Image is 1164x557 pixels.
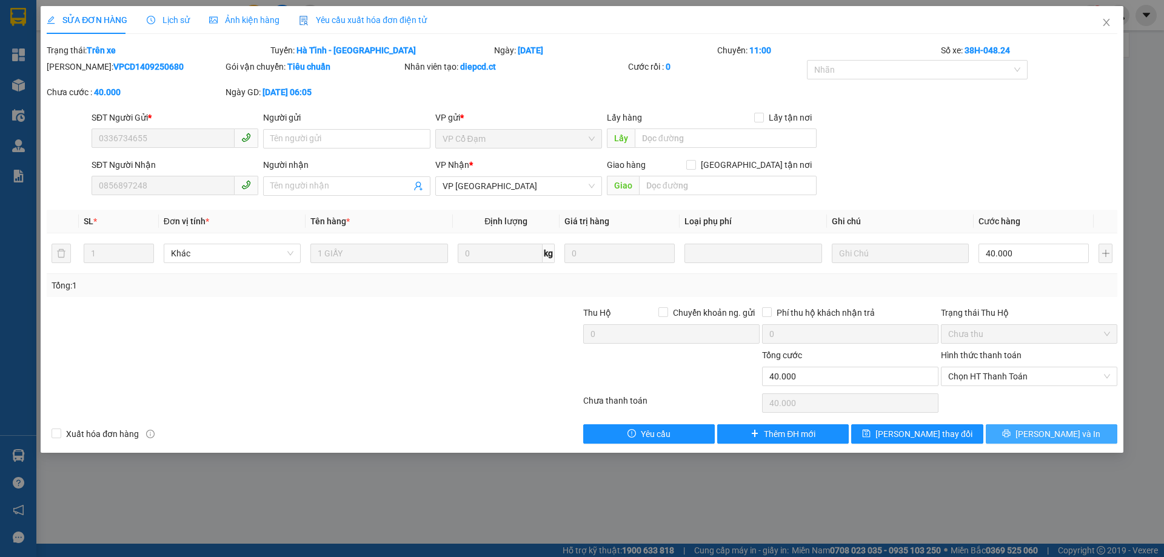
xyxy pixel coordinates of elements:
div: Số xe: [940,44,1119,57]
button: save[PERSON_NAME] thay đổi [851,424,983,444]
span: Lấy tận nơi [764,111,817,124]
b: VPCD1409250680 [113,62,184,72]
div: Nhân viên tạo: [404,60,626,73]
img: icon [299,16,309,25]
span: SỬA ĐƠN HÀNG [47,15,127,25]
input: Dọc đường [635,128,817,148]
b: 38H-048.24 [965,45,1010,55]
span: VP Nhận [435,160,469,170]
span: Tổng cước [762,350,802,360]
span: Yêu cầu xuất hóa đơn điện tử [299,15,427,25]
span: picture [209,16,218,24]
button: plusThêm ĐH mới [717,424,849,444]
span: user-add [413,181,423,191]
b: [DATE] [518,45,543,55]
div: Gói vận chuyển: [226,60,402,73]
span: Giao hàng [607,160,646,170]
span: exclamation-circle [627,429,636,439]
span: save [862,429,871,439]
span: Thu Hộ [583,308,611,318]
b: GỬI : VP [GEOGRAPHIC_DATA] [15,88,181,128]
span: Lấy hàng [607,113,642,122]
li: Cổ Đạm, xã [GEOGRAPHIC_DATA], [GEOGRAPHIC_DATA] [113,30,507,45]
div: Người nhận [263,158,430,172]
span: VP Mỹ Đình [443,177,595,195]
span: Chuyển khoản ng. gửi [668,306,760,319]
div: Chưa thanh toán [582,394,761,415]
span: Giao [607,176,639,195]
span: edit [47,16,55,24]
b: [DATE] 06:05 [263,87,312,97]
div: VP gửi [435,111,602,124]
b: diepcd.ct [460,62,496,72]
span: Lịch sử [147,15,190,25]
div: [PERSON_NAME]: [47,60,223,73]
button: delete [52,244,71,263]
div: Cước rồi : [628,60,804,73]
span: Chọn HT Thanh Toán [948,367,1110,385]
input: VD: Bàn, Ghế [310,244,447,263]
span: Tên hàng [310,216,350,226]
button: printer[PERSON_NAME] và In [986,424,1117,444]
button: Close [1089,6,1123,40]
div: Ngày: [493,44,717,57]
span: Đơn vị tính [164,216,209,226]
span: Khác [171,244,293,262]
button: exclamation-circleYêu cầu [583,424,715,444]
span: close [1102,18,1111,27]
div: SĐT Người Gửi [92,111,258,124]
span: Chưa thu [948,325,1110,343]
span: Cước hàng [978,216,1020,226]
div: Tổng: 1 [52,279,449,292]
span: Yêu cầu [641,427,671,441]
span: [PERSON_NAME] và In [1015,427,1100,441]
span: phone [241,133,251,142]
b: 11:00 [749,45,771,55]
span: Xuất hóa đơn hàng [61,427,144,441]
th: Ghi chú [827,210,974,233]
label: Hình thức thanh toán [941,350,1022,360]
span: clock-circle [147,16,155,24]
div: SĐT Người Nhận [92,158,258,172]
span: info-circle [146,430,155,438]
th: Loại phụ phí [680,210,826,233]
div: Người gửi [263,111,430,124]
div: Trạng thái Thu Hộ [941,306,1117,319]
img: logo.jpg [15,15,76,76]
span: SL [84,216,93,226]
input: Dọc đường [639,176,817,195]
div: Chưa cước : [47,85,223,99]
span: [PERSON_NAME] thay đổi [875,427,972,441]
span: plus [751,429,759,439]
div: Trạng thái: [45,44,269,57]
span: Giá trị hàng [564,216,609,226]
b: 40.000 [94,87,121,97]
span: kg [543,244,555,263]
b: Hà Tĩnh - [GEOGRAPHIC_DATA] [296,45,416,55]
b: 0 [666,62,671,72]
b: Trên xe [87,45,116,55]
span: Phí thu hộ khách nhận trả [772,306,880,319]
span: Ảnh kiện hàng [209,15,279,25]
div: Tuyến: [269,44,493,57]
button: plus [1099,244,1112,263]
b: Tiêu chuẩn [287,62,330,72]
div: Chuyến: [716,44,940,57]
span: Lấy [607,128,635,148]
span: Thêm ĐH mới [764,427,815,441]
span: VP Cổ Đạm [443,130,595,148]
input: 0 [564,244,675,263]
div: Ngày GD: [226,85,402,99]
span: phone [241,180,251,190]
input: Ghi Chú [832,244,969,263]
li: Hotline: 1900252555 [113,45,507,60]
span: Định lượng [484,216,527,226]
span: printer [1002,429,1011,439]
span: [GEOGRAPHIC_DATA] tận nơi [696,158,817,172]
